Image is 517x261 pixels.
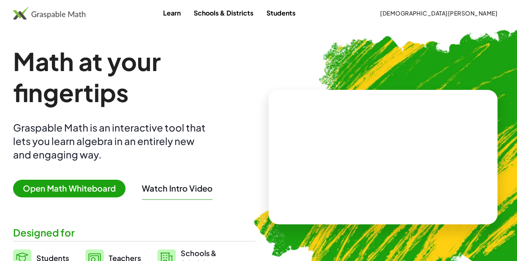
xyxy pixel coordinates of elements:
a: Learn [157,5,187,20]
a: Schools & Districts [187,5,260,20]
div: Designed for [13,226,255,239]
div: Graspable Math is an interactive tool that lets you learn algebra in an entirely new and engaging... [13,121,209,161]
a: Students [260,5,302,20]
span: Open Math Whiteboard [13,180,125,197]
a: Open Math Whiteboard [13,185,132,193]
button: Watch Intro Video [142,183,213,194]
video: What is this? This is dynamic math notation. Dynamic math notation plays a central role in how Gr... [322,126,444,187]
span: [DEMOGRAPHIC_DATA][PERSON_NAME] [380,9,497,17]
button: [DEMOGRAPHIC_DATA][PERSON_NAME] [373,6,504,20]
h1: Math at your fingertips [13,46,255,108]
